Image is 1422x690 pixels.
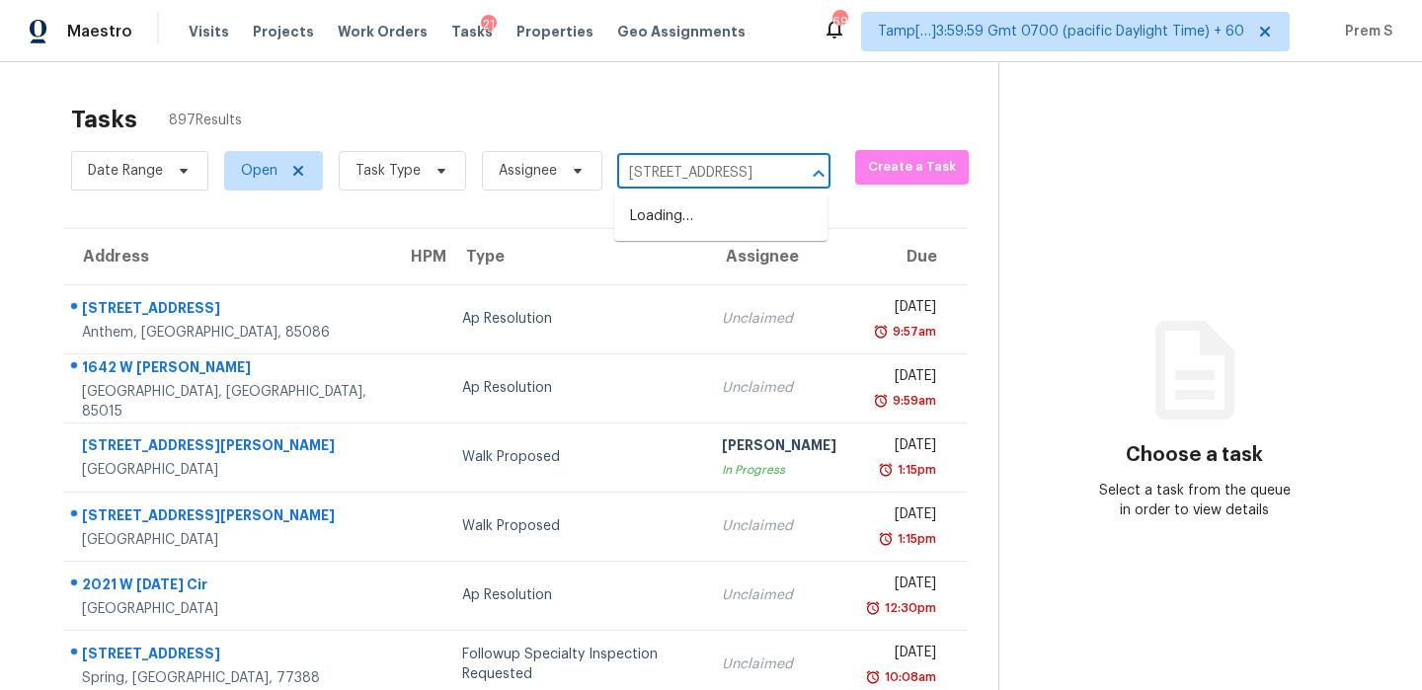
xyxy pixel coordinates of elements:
[722,654,836,674] div: Unclaimed
[894,460,936,480] div: 1:15pm
[722,516,836,536] div: Unclaimed
[391,229,446,284] th: HPM
[614,192,828,241] div: Loading…
[462,516,690,536] div: Walk Proposed
[82,575,375,599] div: 2021 W [DATE] Cir
[82,599,375,619] div: [GEOGRAPHIC_DATA]
[355,161,421,181] span: Task Type
[868,504,936,529] div: [DATE]
[868,574,936,598] div: [DATE]
[722,585,836,605] div: Unclaimed
[241,161,277,181] span: Open
[82,382,375,422] div: [GEOGRAPHIC_DATA], [GEOGRAPHIC_DATA], 85015
[805,160,832,188] button: Close
[462,378,690,398] div: Ap Resolution
[481,15,497,35] div: 21
[832,12,846,32] div: 698
[865,156,959,179] span: Create a Task
[462,585,690,605] div: Ap Resolution
[253,22,314,41] span: Projects
[446,229,706,284] th: Type
[868,435,936,460] div: [DATE]
[63,229,391,284] th: Address
[1126,445,1263,465] h3: Choose a task
[889,391,936,411] div: 9:59am
[617,22,746,41] span: Geo Assignments
[462,309,690,329] div: Ap Resolution
[169,111,242,130] span: 897 Results
[88,161,163,181] span: Date Range
[67,22,132,41] span: Maestro
[722,309,836,329] div: Unclaimed
[722,378,836,398] div: Unclaimed
[189,22,229,41] span: Visits
[894,529,936,549] div: 1:15pm
[855,150,969,185] button: Create a Task
[82,298,375,323] div: [STREET_ADDRESS]
[82,460,375,480] div: [GEOGRAPHIC_DATA]
[1097,481,1293,520] div: Select a task from the queue in order to view details
[881,667,936,687] div: 10:08am
[82,357,375,382] div: 1642 W [PERSON_NAME]
[873,322,889,342] img: Overdue Alarm Icon
[873,391,889,411] img: Overdue Alarm Icon
[722,435,836,460] div: [PERSON_NAME]
[706,229,852,284] th: Assignee
[462,645,690,684] div: Followup Specialty Inspection Requested
[722,460,836,480] div: In Progress
[1337,22,1392,41] span: Prem S
[868,297,936,322] div: [DATE]
[82,435,375,460] div: [STREET_ADDRESS][PERSON_NAME]
[82,668,375,688] div: Spring, [GEOGRAPHIC_DATA], 77388
[878,22,1244,41] span: Tamp[…]3:59:59 Gmt 0700 (pacific Daylight Time) + 60
[878,529,894,549] img: Overdue Alarm Icon
[82,323,375,343] div: Anthem, [GEOGRAPHIC_DATA], 85086
[868,366,936,391] div: [DATE]
[82,505,375,530] div: [STREET_ADDRESS][PERSON_NAME]
[338,22,428,41] span: Work Orders
[71,110,137,129] h2: Tasks
[865,598,881,618] img: Overdue Alarm Icon
[516,22,593,41] span: Properties
[878,460,894,480] img: Overdue Alarm Icon
[82,644,375,668] div: [STREET_ADDRESS]
[865,667,881,687] img: Overdue Alarm Icon
[617,158,775,189] input: Search by address
[451,25,493,38] span: Tasks
[82,530,375,550] div: [GEOGRAPHIC_DATA]
[462,447,690,467] div: Walk Proposed
[889,322,936,342] div: 9:57am
[868,643,936,667] div: [DATE]
[881,598,936,618] div: 12:30pm
[852,229,967,284] th: Due
[499,161,557,181] span: Assignee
